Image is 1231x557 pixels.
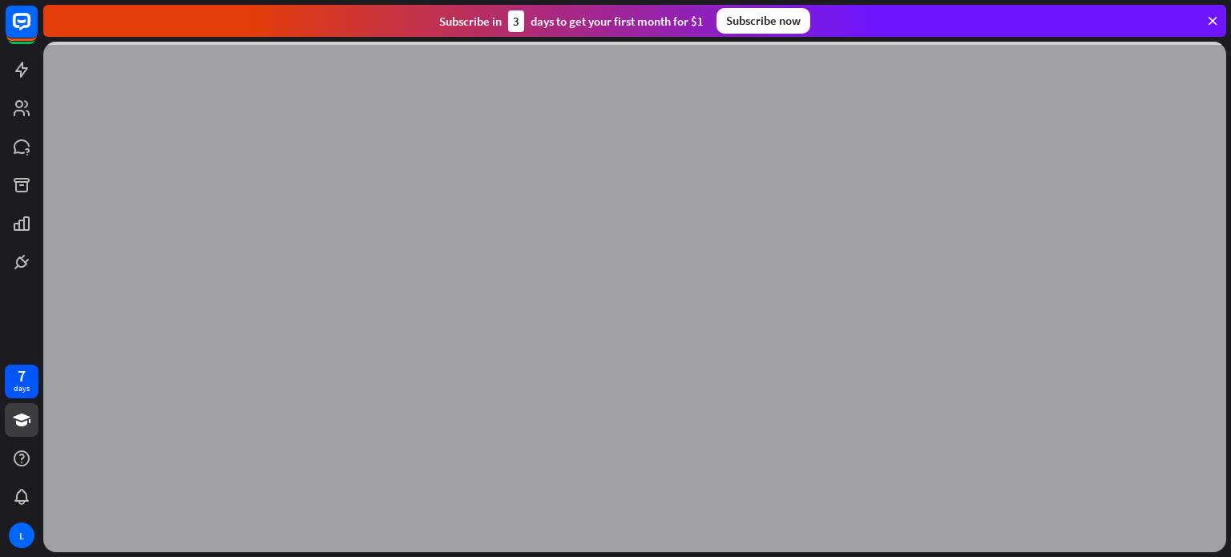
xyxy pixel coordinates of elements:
div: days [14,383,30,394]
div: L [9,523,34,548]
div: 7 [18,369,26,383]
div: 3 [508,10,524,32]
div: Subscribe in days to get your first month for $1 [439,10,704,32]
div: Subscribe now [716,8,810,34]
a: 7 days [5,365,38,398]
